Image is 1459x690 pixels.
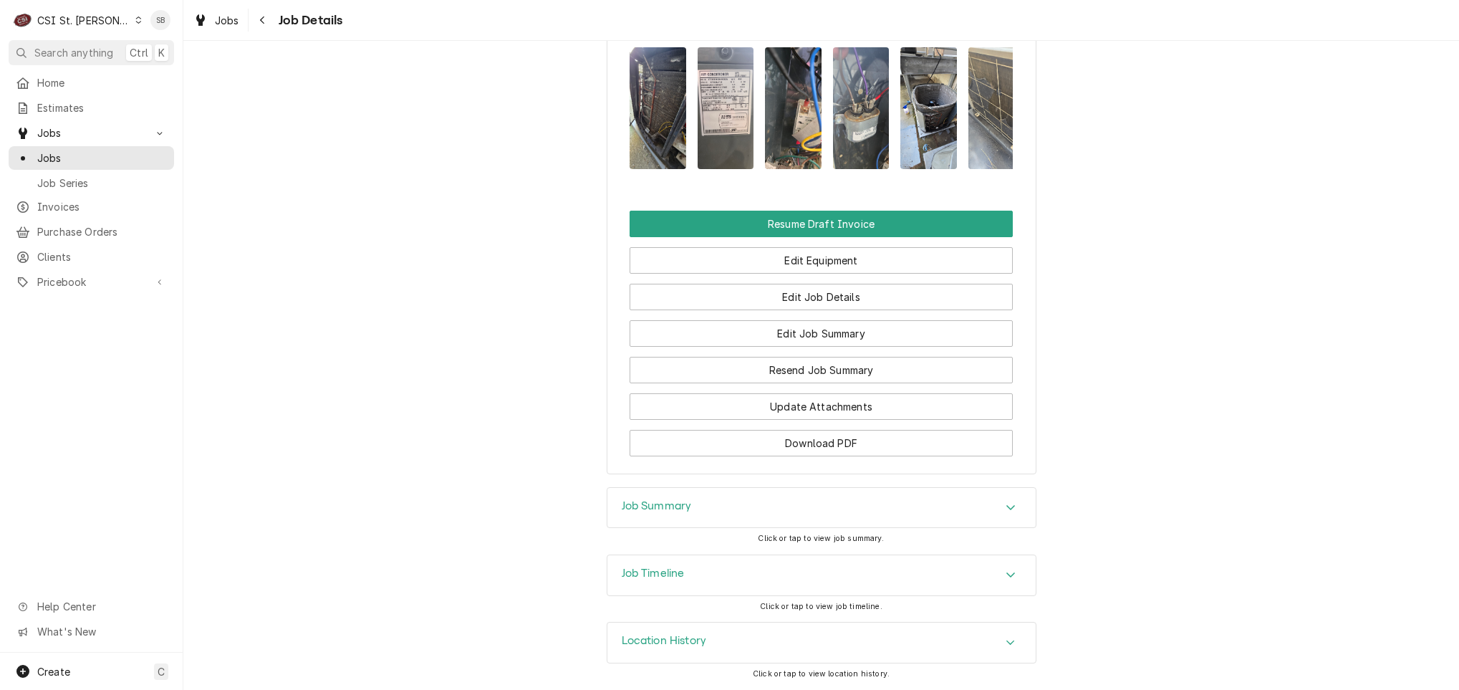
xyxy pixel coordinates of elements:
[630,284,1013,310] button: Edit Job Details
[37,199,167,214] span: Invoices
[765,47,822,169] img: J2FNizQwRqag4i9aH5FW
[37,666,70,678] span: Create
[37,150,167,166] span: Jobs
[34,45,113,60] span: Search anything
[37,100,167,115] span: Estimates
[630,36,1013,181] span: Attachments
[968,47,1025,169] img: emSjheDVTXeix6zaRjCg
[630,211,1013,456] div: Button Group
[9,121,174,145] a: Go to Jobs
[9,245,174,269] a: Clients
[630,383,1013,420] div: Button Group Row
[607,623,1036,663] button: Accordion Details Expand Trigger
[630,274,1013,310] div: Button Group Row
[758,534,884,543] span: Click or tap to view job summary.
[630,211,1013,237] button: Resume Draft Invoice
[13,10,33,30] div: CSI St. Louis's Avatar
[760,602,882,611] span: Click or tap to view job timeline.
[9,71,174,95] a: Home
[900,47,957,169] img: UAXvJ98kSYauml5jKt4f
[630,47,686,169] img: i27LO7YcTeKAFxPMUeDH
[630,247,1013,274] button: Edit Equipment
[630,430,1013,456] button: Download PDF
[274,11,343,30] span: Job Details
[607,487,1036,529] div: Job Summary
[150,10,170,30] div: SB
[37,176,167,191] span: Job Series
[37,274,145,289] span: Pricebook
[630,237,1013,274] div: Button Group Row
[37,75,167,90] span: Home
[37,599,165,614] span: Help Center
[607,555,1036,595] div: Accordion Header
[37,224,167,239] span: Purchase Orders
[833,47,890,169] img: OC9pUcspQWCQO7Y1eoD7
[630,420,1013,456] div: Button Group Row
[630,320,1013,347] button: Edit Job Summary
[9,146,174,170] a: Jobs
[37,125,145,140] span: Jobs
[188,9,245,32] a: Jobs
[251,9,274,32] button: Navigate back
[622,567,685,580] h3: Job Timeline
[158,45,165,60] span: K
[630,211,1013,237] div: Button Group Row
[9,620,174,643] a: Go to What's New
[9,270,174,294] a: Go to Pricebook
[215,13,239,28] span: Jobs
[630,21,1013,180] div: Attachments
[9,96,174,120] a: Estimates
[9,40,174,65] button: Search anythingCtrlK
[607,555,1036,596] div: Job Timeline
[9,195,174,219] a: Invoices
[698,47,754,169] img: Yg0MoVPhT8OSf36zwvBS
[37,249,167,264] span: Clients
[9,220,174,244] a: Purchase Orders
[607,488,1036,528] button: Accordion Details Expand Trigger
[607,622,1036,663] div: Location History
[37,624,165,639] span: What's New
[13,10,33,30] div: C
[630,357,1013,383] button: Resend Job Summary
[130,45,148,60] span: Ctrl
[630,310,1013,347] div: Button Group Row
[607,488,1036,528] div: Accordion Header
[9,595,174,618] a: Go to Help Center
[630,347,1013,383] div: Button Group Row
[9,171,174,195] a: Job Series
[630,393,1013,420] button: Update Attachments
[607,623,1036,663] div: Accordion Header
[622,499,692,513] h3: Job Summary
[607,555,1036,595] button: Accordion Details Expand Trigger
[753,669,890,679] span: Click or tap to view location history.
[37,13,130,28] div: CSI St. [PERSON_NAME]
[622,634,707,648] h3: Location History
[150,10,170,30] div: Shayla Bell's Avatar
[158,664,165,679] span: C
